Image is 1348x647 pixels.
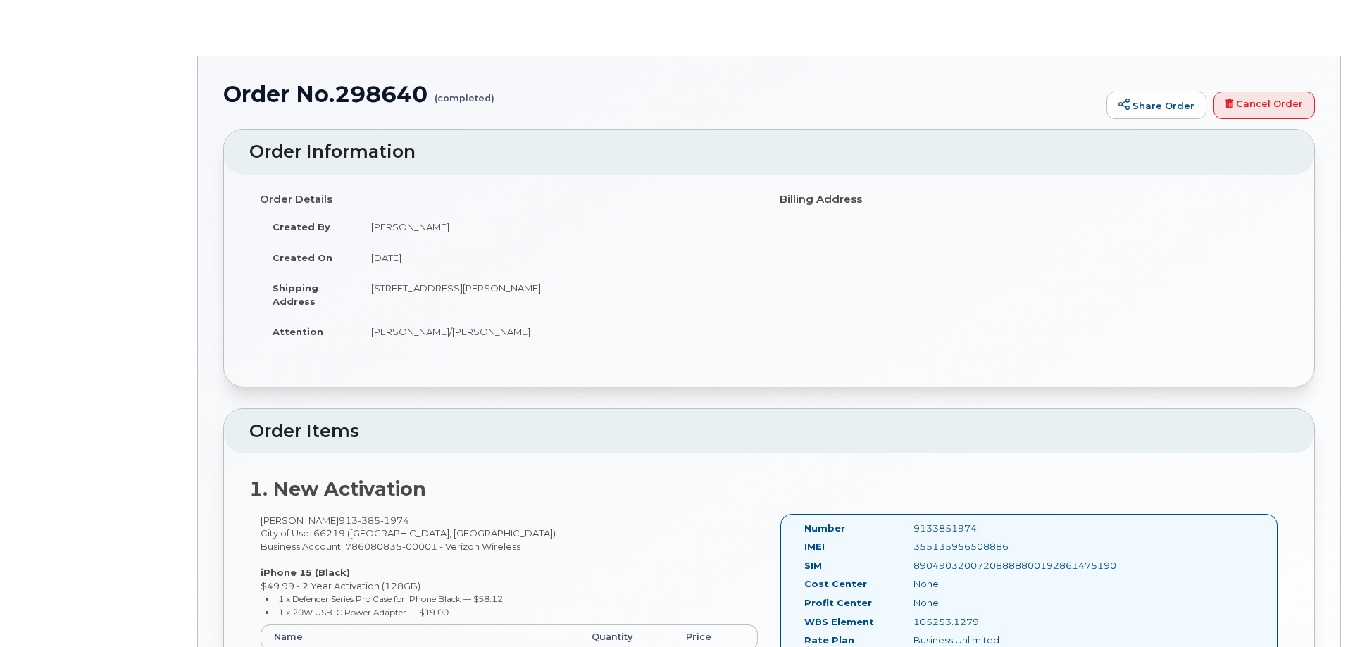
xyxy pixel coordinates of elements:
td: [DATE] [358,242,759,273]
div: 9133851974 [903,522,1056,535]
a: Share Order [1106,92,1206,120]
div: 89049032007208888800192861475190 [903,559,1056,572]
strong: Created By [273,221,330,232]
label: Profit Center [804,596,872,610]
strong: iPhone 15 (Black) [261,567,350,578]
label: Rate Plan [804,634,854,647]
h4: Billing Address [780,194,1278,206]
div: 355135956508886 [903,540,1056,553]
label: WBS Element [804,615,874,629]
small: (completed) [435,82,494,103]
label: Number [804,522,845,535]
h2: Order Items [249,422,1289,441]
div: None [903,577,1056,591]
a: Cancel Order [1213,92,1315,120]
label: SIM [804,559,822,572]
strong: Shipping Address [273,282,318,307]
span: 913 [339,515,409,526]
h1: Order No.298640 [223,82,1099,106]
strong: Created On [273,252,332,263]
td: [PERSON_NAME]/[PERSON_NAME] [358,316,759,347]
h4: Order Details [260,194,759,206]
strong: 1. New Activation [249,477,426,501]
td: [STREET_ADDRESS][PERSON_NAME] [358,272,759,316]
td: [PERSON_NAME] [358,211,759,242]
span: 1974 [380,515,409,526]
h2: Order Information [249,142,1289,162]
small: 1 x Defender Series Pro Case for iPhone Black — $58.12 [278,593,503,604]
div: 105253.1279 [903,615,1056,629]
small: 1 x 20W USB-C Power Adapter — $19.00 [278,607,449,617]
strong: Attention [273,326,323,337]
label: Cost Center [804,577,867,591]
label: IMEI [804,540,825,553]
span: 385 [358,515,380,526]
div: None [903,596,1056,610]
